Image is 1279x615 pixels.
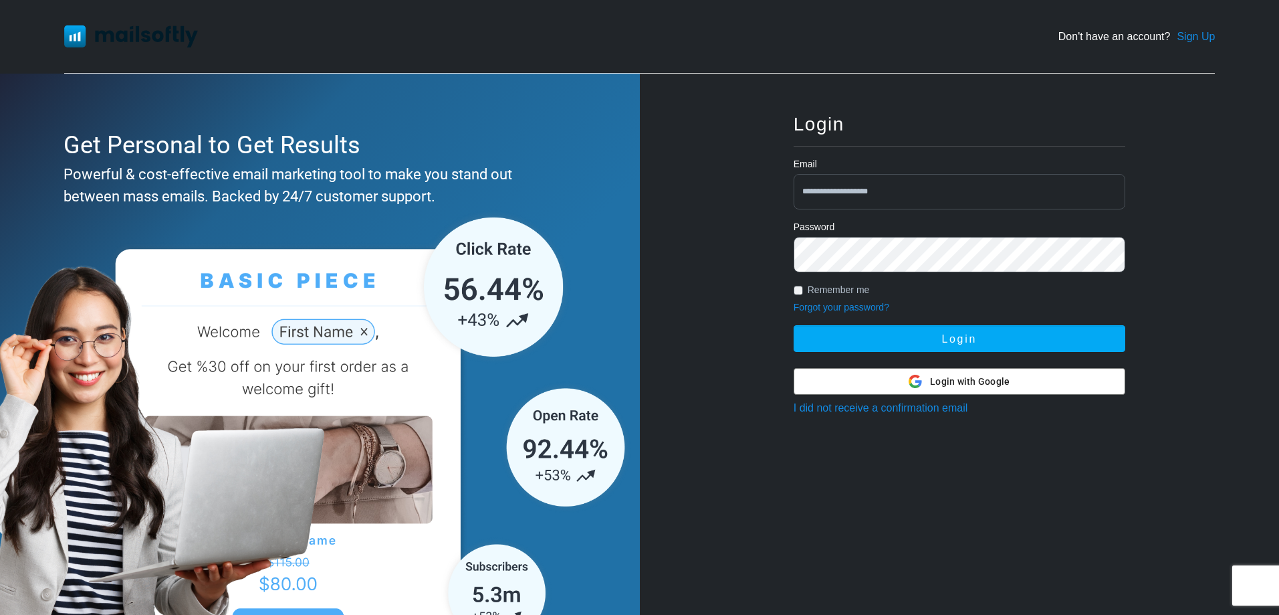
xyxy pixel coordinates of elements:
[64,127,570,163] div: Get Personal to Get Results
[1058,29,1215,45] div: Don't have an account?
[794,302,889,313] a: Forgot your password?
[794,368,1125,395] button: Login with Google
[794,157,817,171] label: Email
[64,163,570,207] div: Powerful & cost-effective email marketing tool to make you stand out between mass emails. Backed ...
[808,283,870,297] label: Remember me
[794,325,1125,352] button: Login
[794,114,844,135] span: Login
[1177,29,1215,45] a: Sign Up
[794,220,834,234] label: Password
[64,25,198,47] img: Mailsoftly
[794,402,968,414] a: I did not receive a confirmation email
[930,375,1010,389] span: Login with Google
